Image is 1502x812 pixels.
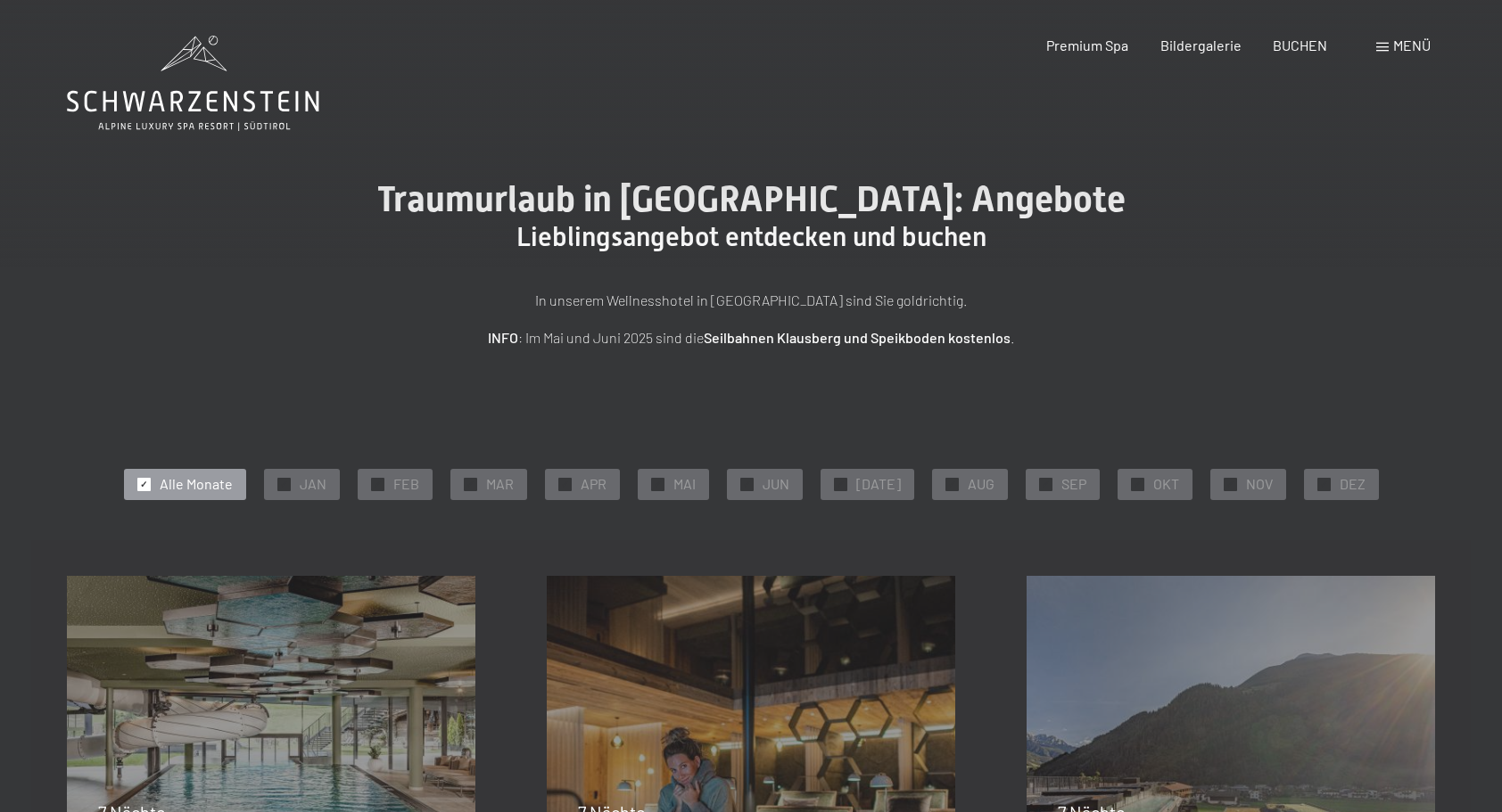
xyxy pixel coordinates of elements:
span: ✓ [561,478,568,490]
span: ✓ [654,478,661,490]
span: ✓ [948,478,955,490]
span: ✓ [1320,478,1327,490]
span: NOV [1246,474,1273,494]
span: AUG [968,474,994,494]
span: ✓ [1134,478,1141,490]
span: Menü [1393,37,1431,53]
span: JAN [300,474,326,494]
a: Bildergalerie [1160,37,1242,53]
span: ✓ [280,478,287,490]
span: DEZ [1340,474,1366,494]
span: ✓ [374,478,381,490]
span: ✓ [140,478,147,490]
a: Premium Spa [1046,37,1128,53]
span: ✓ [1226,478,1234,490]
span: Traumurlaub in [GEOGRAPHIC_DATA]: Angebote [377,178,1126,220]
span: Alle Monate [160,474,233,494]
span: JUN [763,474,789,494]
span: Lieblingsangebot entdecken und buchen [516,221,986,252]
span: ✓ [837,478,844,490]
strong: INFO [488,329,518,346]
span: SEP [1061,474,1086,494]
p: : Im Mai und Juni 2025 sind die . [305,326,1197,349]
span: FEB [393,474,419,494]
p: In unserem Wellnesshotel in [GEOGRAPHIC_DATA] sind Sie goldrichtig. [305,289,1197,312]
span: MAR [486,474,514,494]
span: APR [581,474,607,494]
a: BUCHEN [1273,37,1327,53]
span: ✓ [743,478,750,490]
strong: Seilbahnen Klausberg und Speikboden kostenlos [704,329,1011,346]
span: ✓ [1042,478,1049,490]
span: MAI [673,474,696,494]
span: OKT [1153,474,1179,494]
span: [DATE] [856,474,901,494]
span: ✓ [466,478,474,490]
